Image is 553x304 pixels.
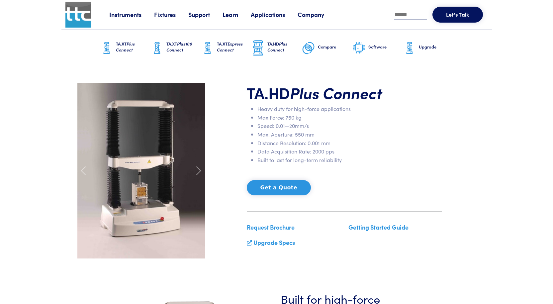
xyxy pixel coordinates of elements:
h1: TA.HD [247,83,442,102]
h6: TA.XT [166,41,201,53]
a: Upgrade [403,30,453,67]
span: Plus Connect [290,82,382,103]
img: ta-xt-graphic.png [403,40,416,56]
h6: TA.HD [267,41,302,53]
li: Distance Resolution: 0.001 mm [257,139,442,148]
li: Max Force: 750 kg [257,113,442,122]
img: software-graphic.png [352,41,366,55]
a: TA.XTPlus Connect [100,30,150,67]
span: Plus Connect [116,41,135,53]
a: Getting Started Guide [348,223,409,231]
li: Speed: 0.01—20mm/s [257,122,442,130]
h6: Upgrade [419,44,453,50]
a: Request Brochure [247,223,295,231]
a: Compare [302,30,352,67]
img: ta-xt-graphic.png [150,40,164,56]
h6: Software [368,44,403,50]
img: ta-xt-graphic.png [201,40,214,56]
h6: TA.XT [217,41,251,53]
img: carousel-ta-hd-plus-ottawa.jpg [77,83,205,258]
a: Fixtures [154,10,188,19]
span: Express Connect [217,41,243,53]
a: Support [188,10,223,19]
a: Learn [223,10,251,19]
span: Plus Connect [267,41,287,53]
li: Max. Aperture: 550 mm [257,130,442,139]
button: Let's Talk [432,7,483,23]
span: Plus100 Connect [166,41,192,53]
h6: TA.XT [116,41,150,53]
li: Data Acquisition Rate: 2000 pps [257,147,442,156]
li: Built to last for long-term reliability [257,156,442,164]
button: Get a Quote [247,180,311,195]
img: compare-graphic.png [302,40,315,56]
img: ttc_logo_1x1_v1.0.png [65,2,91,28]
a: Upgrade Specs [253,238,295,247]
a: TA.XTExpress Connect [201,30,251,67]
li: Heavy duty for high-force applications [257,105,442,113]
img: ta-xt-graphic.png [100,40,113,56]
h6: Compare [318,44,352,50]
a: Instruments [109,10,154,19]
a: TA.HDPlus Connect [251,30,302,67]
a: Software [352,30,403,67]
a: TA.XTPlus100 Connect [150,30,201,67]
a: Company [298,10,337,19]
img: ta-hd-graphic.png [251,40,265,57]
a: Applications [251,10,298,19]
